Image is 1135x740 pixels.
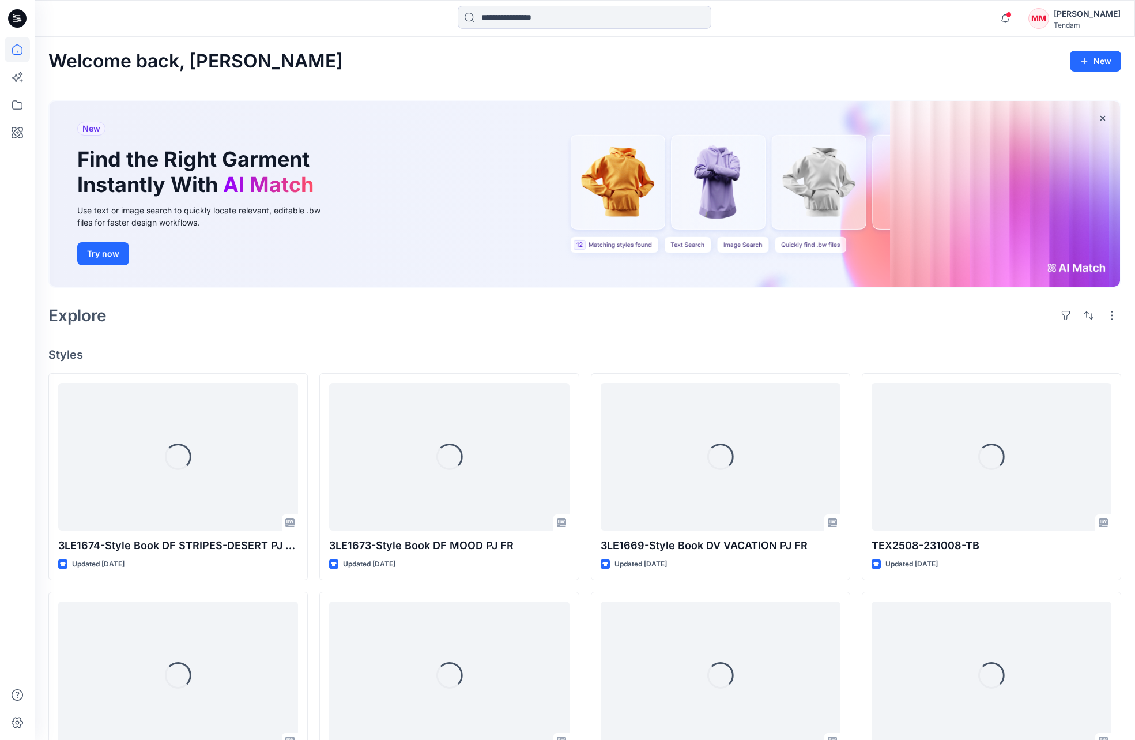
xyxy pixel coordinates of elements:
[48,348,1121,362] h4: Styles
[1054,21,1121,29] div: Tendam
[77,204,337,228] div: Use text or image search to quickly locate relevant, editable .bw files for faster design workflows.
[77,147,319,197] h1: Find the Right Garment Instantly With
[77,242,129,265] button: Try now
[343,558,395,570] p: Updated [DATE]
[58,538,298,554] p: 3LE1674-Style Book DF STRIPES-DESERT PJ FR
[223,172,314,197] span: AI Match
[614,558,667,570] p: Updated [DATE]
[72,558,125,570] p: Updated [DATE]
[1054,7,1121,21] div: [PERSON_NAME]
[601,538,840,554] p: 3LE1669-Style Book DV VACATION PJ FR
[885,558,938,570] p: Updated [DATE]
[1070,51,1121,72] button: New
[872,538,1111,554] p: TEX2508-231008-TB
[82,122,100,136] span: New
[1028,8,1049,29] div: MM
[48,51,343,72] h2: Welcome back, [PERSON_NAME]
[48,306,107,325] h2: Explore
[329,538,569,554] p: 3LE1673-Style Book DF MOOD PJ FR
